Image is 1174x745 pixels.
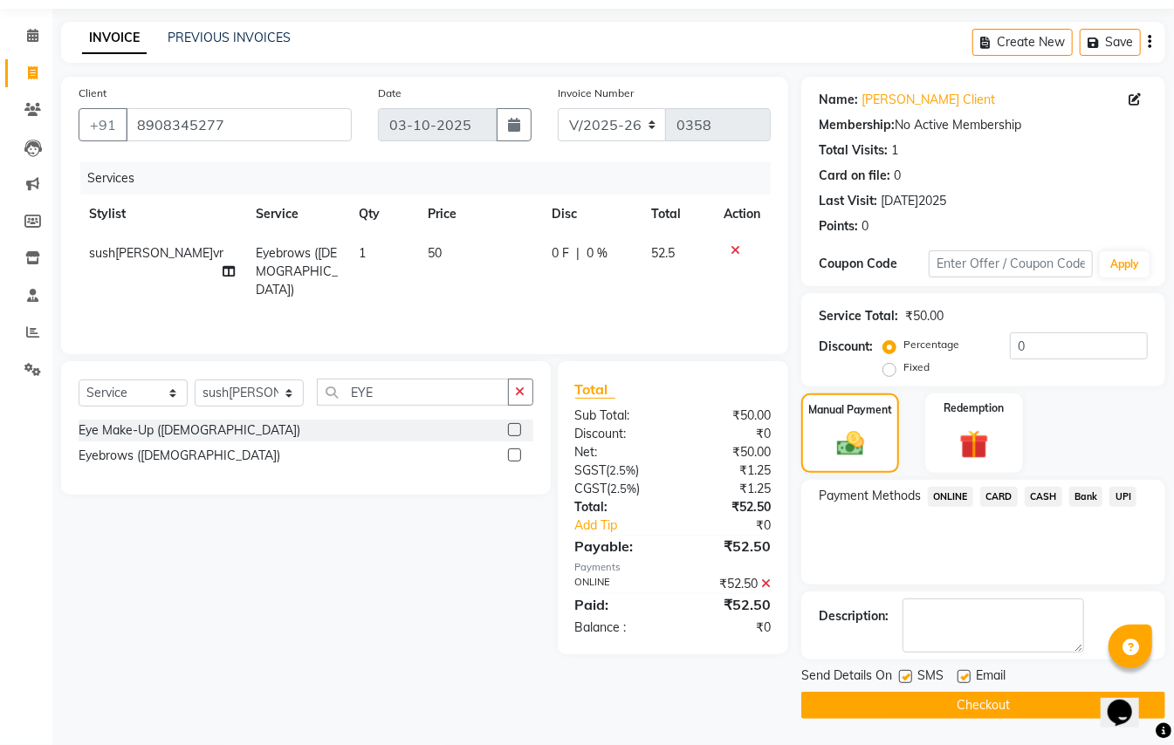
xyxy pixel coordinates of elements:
div: ONLINE [562,575,673,593]
span: CASH [1025,487,1062,507]
iframe: chat widget [1101,675,1157,728]
div: Eye Make-Up ([DEMOGRAPHIC_DATA]) [79,421,300,440]
span: UPI [1109,487,1136,507]
div: ₹50.00 [673,407,784,425]
div: Sub Total: [562,407,673,425]
span: ONLINE [928,487,973,507]
div: Payments [575,560,772,575]
div: Discount: [562,425,673,443]
span: SGST [575,462,607,478]
label: Invoice Number [558,85,634,101]
div: ₹0 [691,516,784,535]
div: Membership: [819,116,895,134]
div: ( ) [562,480,673,498]
span: Eyebrows ([DEMOGRAPHIC_DATA]) [256,245,338,297]
span: Payment Methods [819,487,921,505]
input: Search or Scan [317,379,509,406]
input: Enter Offer / Coupon Code [929,250,1093,277]
button: Create New [972,29,1073,56]
span: 52.5 [651,245,675,261]
button: Checkout [801,692,1165,719]
span: Bank [1069,487,1103,507]
div: Card on file: [819,167,890,185]
div: [DATE]2025 [881,192,946,210]
div: Total Visits: [819,141,888,160]
input: Search by Name/Mobile/Email/Code [126,108,352,141]
div: 0 [894,167,901,185]
div: Description: [819,607,889,625]
label: Percentage [903,337,959,352]
span: CGST [575,481,608,496]
div: Name: [819,91,858,109]
div: Net: [562,443,673,461]
span: sush[PERSON_NAME]vr [89,245,223,261]
div: ₹52.50 [673,536,784,557]
div: Service Total: [819,307,898,325]
th: Stylist [79,195,245,234]
span: 50 [428,245,442,261]
th: Action [713,195,771,234]
span: Email [976,666,1006,688]
a: Add Tip [562,516,692,535]
div: ₹1.25 [673,461,784,480]
a: [PERSON_NAME] Client [862,91,995,109]
button: Save [1080,29,1141,56]
label: Redemption [944,400,1004,416]
th: Qty [348,195,417,234]
div: No Active Membership [819,116,1148,134]
label: Client [79,85,106,101]
span: 2.5% [611,482,637,496]
a: PREVIOUS INVOICES [168,30,291,45]
div: Coupon Code [819,255,929,273]
div: Payable: [562,536,673,557]
div: ₹50.00 [905,307,944,325]
span: | [576,244,580,263]
div: Last Visit: [819,192,877,210]
div: ₹1.25 [673,480,784,498]
button: +91 [79,108,127,141]
div: ₹52.50 [673,594,784,615]
label: Date [378,85,402,101]
span: 2.5% [610,463,636,477]
span: SMS [917,666,944,688]
div: Discount: [819,338,873,356]
span: 1 [359,245,366,261]
th: Service [245,195,348,234]
span: 0 F [552,244,569,263]
span: Send Details On [801,666,892,688]
span: 0 % [587,244,608,263]
div: ₹52.50 [673,498,784,516]
div: ₹50.00 [673,443,784,461]
img: _cash.svg [828,428,873,460]
div: Services [80,162,784,195]
div: ₹52.50 [673,575,784,593]
div: 1 [891,141,898,160]
div: Paid: [562,594,673,615]
div: Total: [562,498,673,516]
div: ₹0 [673,619,784,637]
a: INVOICE [82,23,147,54]
span: CARD [980,487,1018,507]
div: Points: [819,217,858,236]
div: 0 [862,217,868,236]
div: Eyebrows ([DEMOGRAPHIC_DATA]) [79,447,280,465]
div: ( ) [562,461,673,480]
div: ₹0 [673,425,784,443]
label: Fixed [903,359,930,375]
span: Total [575,380,615,399]
div: Balance : [562,619,673,637]
button: Apply [1100,251,1150,277]
th: Price [417,195,540,234]
img: _gift.svg [951,427,998,462]
label: Manual Payment [808,402,892,418]
th: Total [641,195,713,234]
th: Disc [541,195,642,234]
